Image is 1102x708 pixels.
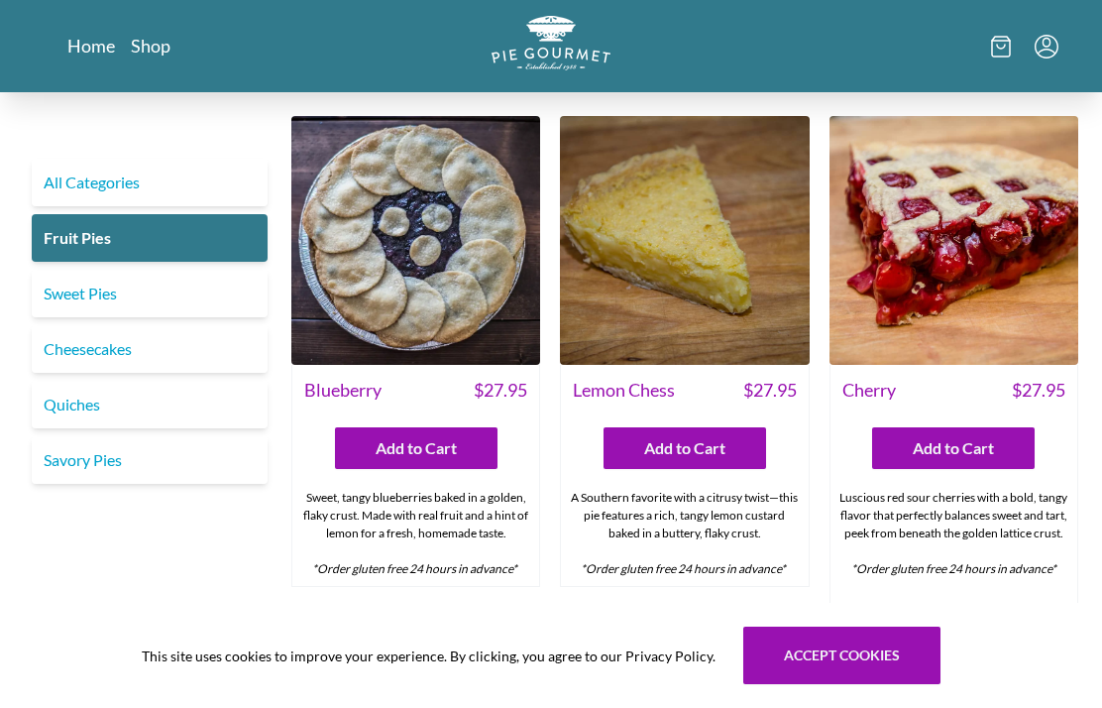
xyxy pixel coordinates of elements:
em: *Order gluten free 24 hours in advance* [851,561,1056,576]
a: Cheesecakes [32,325,268,373]
img: Lemon Chess [560,116,809,365]
img: Blueberry [291,116,540,365]
span: Cherry [842,377,896,404]
button: Accept cookies [743,627,940,684]
img: logo [492,16,610,70]
em: *Order gluten free 24 hours in advance* [581,561,786,576]
a: Savory Pies [32,436,268,484]
a: Quiches [32,381,268,428]
span: This site uses cookies to improve your experience. By clicking, you agree to our Privacy Policy. [142,646,716,666]
a: Fruit Pies [32,214,268,262]
a: Sweet Pies [32,270,268,317]
a: Shop [131,34,170,58]
span: Lemon Chess [573,377,675,404]
span: $ 27.95 [1012,377,1065,404]
img: Cherry [829,116,1078,365]
em: *Order gluten free 24 hours in advance* [312,561,517,576]
div: Luscious red sour cherries with a bold, tangy flavor that perfectly balances sweet and tart, peek... [830,481,1077,604]
button: Add to Cart [604,427,766,469]
a: Home [67,34,115,58]
a: Logo [492,16,610,76]
span: Blueberry [304,377,382,404]
button: Add to Cart [872,427,1035,469]
span: Add to Cart [376,436,457,460]
div: Sweet, tangy blueberries baked in a golden, flaky crust. Made with real fruit and a hint of lemon... [292,481,539,586]
a: All Categories [32,159,268,206]
div: A Southern favorite with a citrusy twist—this pie features a rich, tangy lemon custard baked in a... [561,481,808,586]
span: Add to Cart [913,436,994,460]
button: Add to Cart [335,427,497,469]
span: $ 27.95 [743,377,797,404]
span: $ 27.95 [474,377,527,404]
span: Add to Cart [644,436,725,460]
button: Menu [1035,35,1058,59]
